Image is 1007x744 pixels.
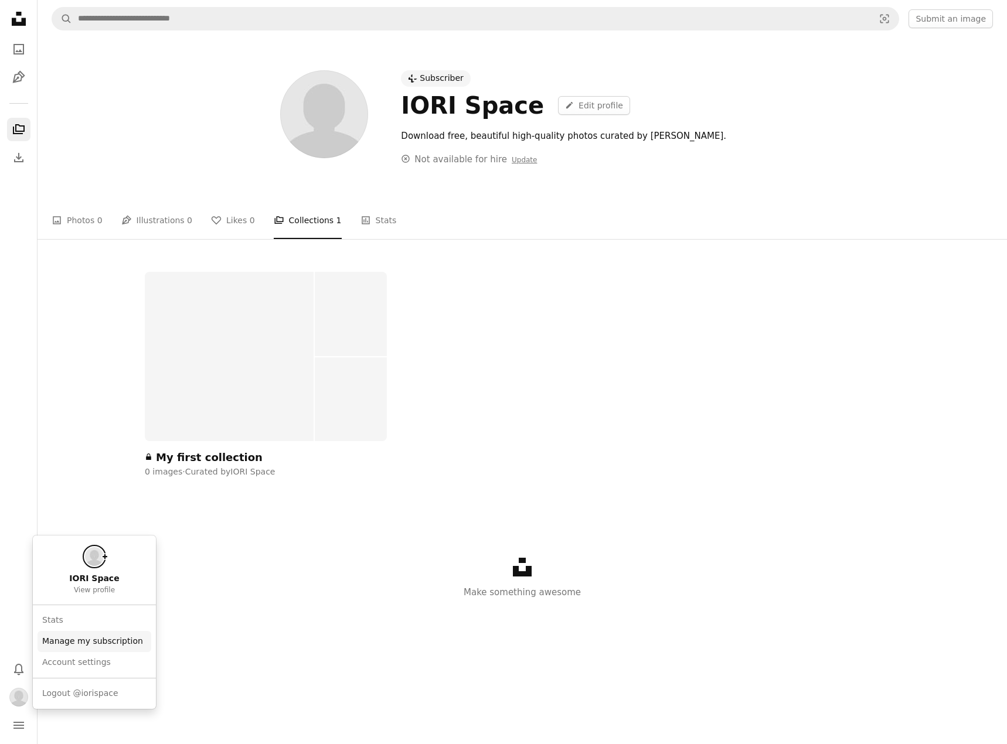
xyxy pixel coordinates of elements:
img: Avatar of user IORI Space [85,547,104,566]
button: Profile [7,685,30,709]
div: Profile [33,535,156,709]
a: Account settings [38,652,151,673]
img: Avatar of user IORI Space [9,688,28,707]
span: IORI Space [69,573,119,585]
a: Stats [38,610,151,631]
span: View profile [74,586,115,595]
span: Logout @iorispace [42,688,118,699]
a: Manage my subscription [38,631,151,652]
